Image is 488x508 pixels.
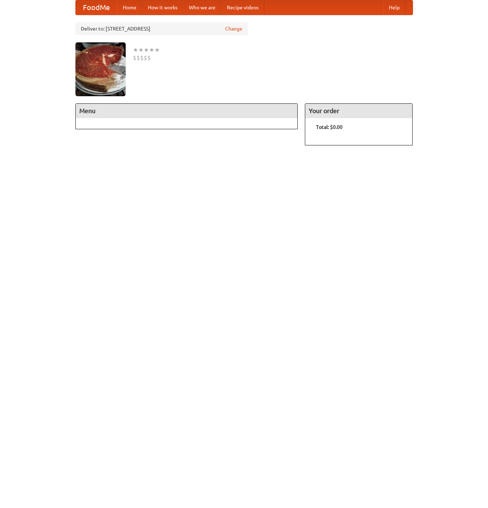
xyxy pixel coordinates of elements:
a: Help [383,0,405,15]
div: Deliver to: [STREET_ADDRESS] [75,22,248,35]
li: $ [136,54,140,62]
a: Change [225,25,242,32]
li: $ [144,54,147,62]
a: Home [117,0,142,15]
h4: Menu [76,104,298,118]
h4: Your order [305,104,412,118]
li: $ [147,54,151,62]
li: ★ [154,46,160,54]
b: Total: $0.00 [316,124,343,130]
li: ★ [133,46,138,54]
li: $ [140,54,144,62]
li: ★ [149,46,154,54]
a: Recipe videos [221,0,264,15]
a: Who we are [183,0,221,15]
a: How it works [142,0,183,15]
a: FoodMe [76,0,117,15]
img: angular.jpg [75,42,126,96]
li: ★ [144,46,149,54]
li: ★ [138,46,144,54]
li: $ [133,54,136,62]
